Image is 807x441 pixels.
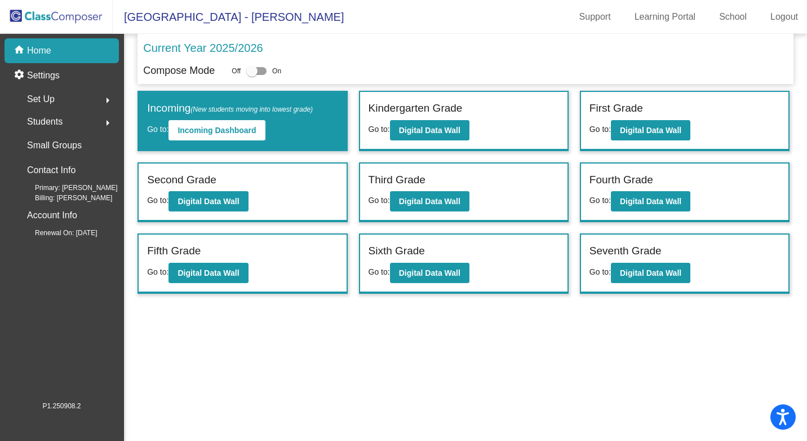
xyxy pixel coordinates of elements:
[27,138,82,153] p: Small Groups
[101,94,114,107] mat-icon: arrow_right
[178,126,256,135] b: Incoming Dashboard
[390,263,469,283] button: Digital Data Wall
[147,243,201,259] label: Fifth Grade
[14,44,27,58] mat-icon: home
[178,197,239,206] b: Digital Data Wall
[169,263,248,283] button: Digital Data Wall
[589,125,611,134] span: Go to:
[147,196,169,205] span: Go to:
[169,120,265,140] button: Incoming Dashboard
[27,208,77,223] p: Account Info
[27,91,55,107] span: Set Up
[710,8,756,26] a: School
[620,197,681,206] b: Digital Data Wall
[272,66,281,76] span: On
[369,125,390,134] span: Go to:
[101,116,114,130] mat-icon: arrow_right
[620,126,681,135] b: Digital Data Wall
[611,120,690,140] button: Digital Data Wall
[589,172,653,188] label: Fourth Grade
[369,100,463,117] label: Kindergarten Grade
[17,193,112,203] span: Billing: [PERSON_NAME]
[369,267,390,276] span: Go to:
[570,8,620,26] a: Support
[626,8,705,26] a: Learning Portal
[589,196,611,205] span: Go to:
[17,228,97,238] span: Renewal On: [DATE]
[27,114,63,130] span: Students
[14,69,27,82] mat-icon: settings
[369,196,390,205] span: Go to:
[399,126,460,135] b: Digital Data Wall
[17,183,118,193] span: Primary: [PERSON_NAME]
[27,69,60,82] p: Settings
[178,268,239,277] b: Digital Data Wall
[147,267,169,276] span: Go to:
[761,8,807,26] a: Logout
[143,63,215,78] p: Compose Mode
[369,243,425,259] label: Sixth Grade
[399,268,460,277] b: Digital Data Wall
[232,66,241,76] span: Off
[147,125,169,134] span: Go to:
[369,172,425,188] label: Third Grade
[143,39,263,56] p: Current Year 2025/2026
[611,191,690,211] button: Digital Data Wall
[611,263,690,283] button: Digital Data Wall
[27,162,76,178] p: Contact Info
[390,120,469,140] button: Digital Data Wall
[147,172,216,188] label: Second Grade
[390,191,469,211] button: Digital Data Wall
[589,267,611,276] span: Go to:
[589,243,662,259] label: Seventh Grade
[620,268,681,277] b: Digital Data Wall
[147,100,313,117] label: Incoming
[190,105,313,113] span: (New students moving into lowest grade)
[113,8,344,26] span: [GEOGRAPHIC_DATA] - [PERSON_NAME]
[589,100,643,117] label: First Grade
[169,191,248,211] button: Digital Data Wall
[399,197,460,206] b: Digital Data Wall
[27,44,51,58] p: Home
